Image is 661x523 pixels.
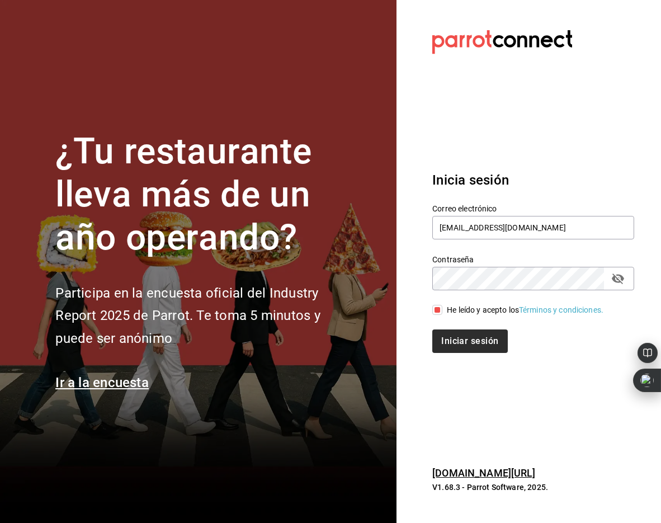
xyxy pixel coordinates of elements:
h1: ¿Tu restaurante lleva más de un año operando? [55,130,357,259]
a: Términos y condiciones. [519,305,603,314]
label: Correo electrónico [432,205,634,213]
input: Ingresa tu correo electrónico [432,216,634,239]
p: V1.68.3 - Parrot Software, 2025. [432,482,634,493]
button: passwordField [608,269,627,288]
a: [DOMAIN_NAME][URL] [432,467,535,479]
button: Iniciar sesión [432,329,507,353]
h3: Inicia sesión [432,170,634,190]
div: He leído y acepto los [447,304,603,316]
h2: Participa en la encuesta oficial del Industry Report 2025 de Parrot. Te toma 5 minutos y puede se... [55,282,357,350]
a: Ir a la encuesta [55,375,149,390]
label: Contraseña [432,256,634,263]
